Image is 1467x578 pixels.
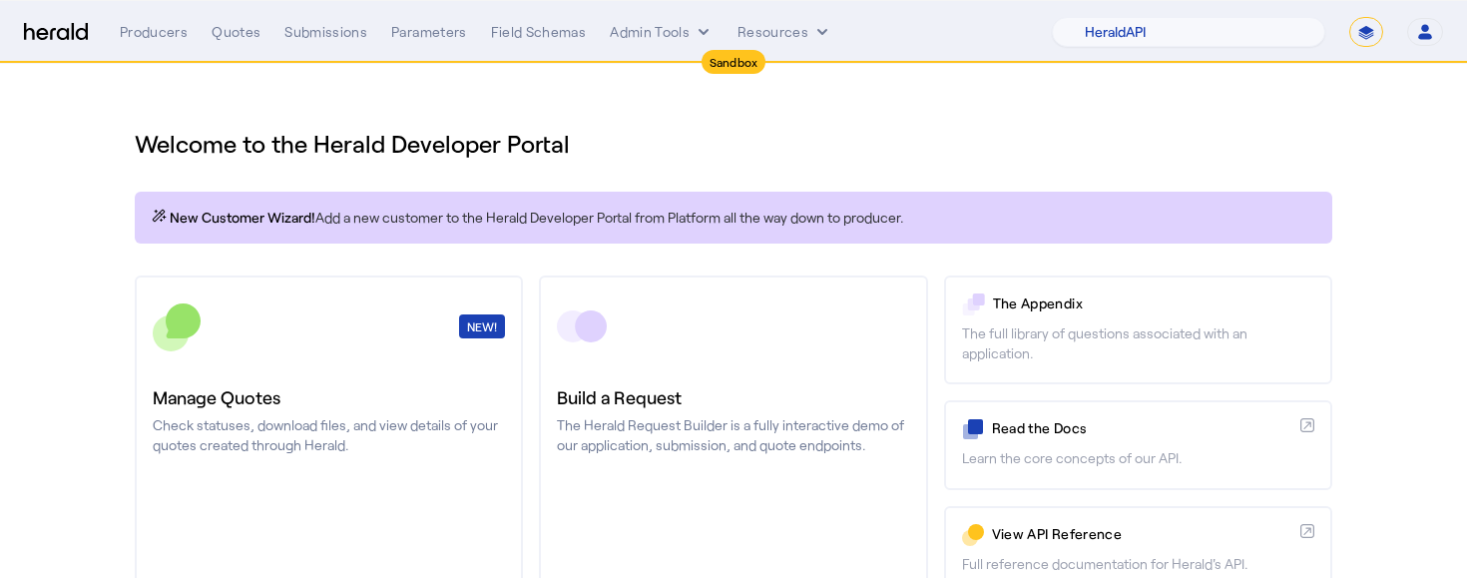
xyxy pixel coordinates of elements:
h3: Build a Request [557,383,909,411]
div: Quotes [212,22,260,42]
div: Parameters [391,22,467,42]
h1: Welcome to the Herald Developer Portal [135,128,1332,160]
p: Full reference documentation for Herald's API. [962,554,1314,574]
p: The full library of questions associated with an application. [962,323,1314,363]
div: Submissions [284,22,367,42]
p: Add a new customer to the Herald Developer Portal from Platform all the way down to producer. [151,208,1316,228]
p: Read the Docs [992,418,1292,438]
button: internal dropdown menu [610,22,714,42]
div: NEW! [459,314,505,338]
p: Learn the core concepts of our API. [962,448,1314,468]
p: The Appendix [993,293,1314,313]
div: Field Schemas [491,22,587,42]
p: Check statuses, download files, and view details of your quotes created through Herald. [153,415,505,455]
p: The Herald Request Builder is a fully interactive demo of our application, submission, and quote ... [557,415,909,455]
p: View API Reference [992,524,1292,544]
a: Read the DocsLearn the core concepts of our API. [944,400,1332,489]
span: New Customer Wizard! [170,208,315,228]
h3: Manage Quotes [153,383,505,411]
div: Sandbox [702,50,766,74]
a: The AppendixThe full library of questions associated with an application. [944,276,1332,384]
div: Producers [120,22,188,42]
button: Resources dropdown menu [737,22,832,42]
img: Herald Logo [24,23,88,42]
